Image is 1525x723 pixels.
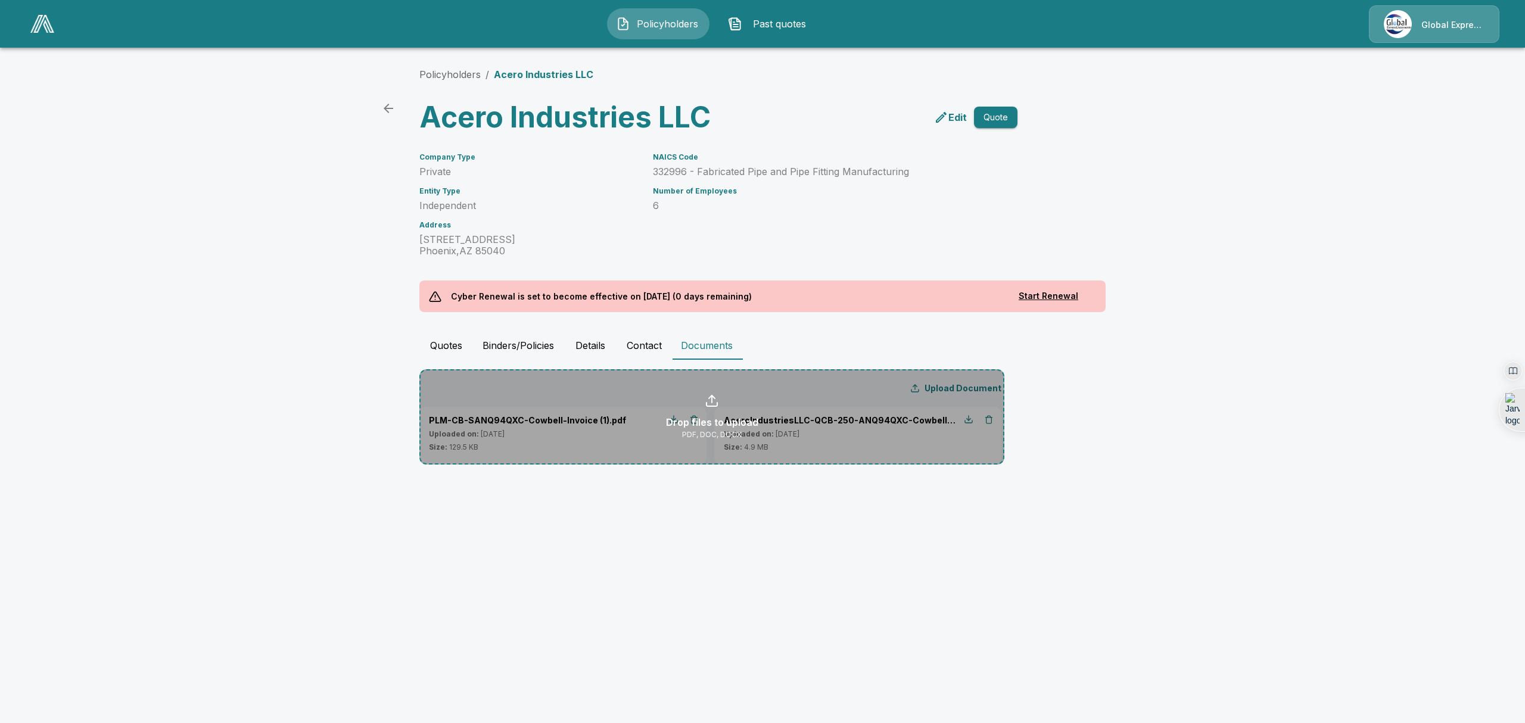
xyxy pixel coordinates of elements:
button: Details [564,331,617,360]
p: Global Express Underwriters [1421,19,1484,31]
span: Past quotes [747,17,813,31]
button: Upload Document [907,379,1004,397]
button: Start Renewal [1001,285,1096,307]
p: [DATE] [429,429,702,440]
p: Edit [948,110,967,124]
button: Documents [671,331,742,360]
span: Uploaded on: [429,429,479,438]
p: 6 [653,200,989,211]
p: Cyber Renewal is set to become effective on [DATE] (0 days remaining) [441,281,762,312]
span: Size: [429,442,447,451]
h3: Acero Industries LLC [419,101,714,134]
a: edit [932,108,969,127]
h6: Company Type [419,153,639,161]
button: Past quotes IconPast quotes [719,8,821,39]
div: policyholder tabs [419,331,1106,360]
li: / [485,67,489,82]
p: PLM-CB-SANQ94QXC-Cowbell-Invoice (1).pdf [429,414,664,426]
span: Policyholders [635,17,701,31]
span: Size: [724,442,742,451]
img: Agency Icon [1384,10,1412,38]
h6: Entity Type [419,187,639,195]
p: Independent [419,200,639,211]
h6: NAICS Code [653,153,989,161]
p: [DATE] [724,429,997,440]
button: Contact [617,331,671,360]
p: [STREET_ADDRESS] Phoenix , AZ 85040 [419,234,639,257]
button: Binders/Policies [473,331,564,360]
img: AA Logo [30,15,54,33]
p: AceroIndustriesLLC-QCB-250-ANQ94QXC-Cowbell-Binder (1).pdf [724,414,958,426]
img: Past quotes Icon [728,17,742,31]
p: 129.5 KB [429,442,702,453]
p: Upload Document [925,382,1001,394]
button: Quotes [419,331,473,360]
p: 332996 - Fabricated Pipe and Pipe Fitting Manufacturing [653,166,989,177]
img: Policyholders Icon [616,17,630,31]
p: 4.9 MB [724,442,997,453]
button: Policyholders IconPolicyholders [607,8,709,39]
h6: Address [419,221,639,229]
a: Policyholders [419,68,481,80]
h6: Number of Employees [653,187,989,195]
a: Agency IconGlobal Express Underwriters [1369,5,1499,43]
p: Private [419,166,639,177]
span: Uploaded on: [724,429,774,438]
a: back [376,96,400,120]
nav: breadcrumb [419,67,593,82]
p: Acero Industries LLC [494,67,593,82]
button: Quote [974,107,1017,129]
